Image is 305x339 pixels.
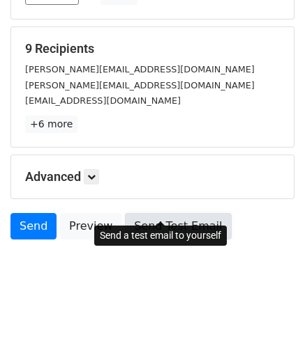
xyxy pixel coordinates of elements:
[94,226,227,246] div: Send a test email to yourself
[25,64,255,74] small: [PERSON_NAME][EMAIL_ADDRESS][DOMAIN_NAME]
[25,116,77,133] a: +6 more
[25,41,280,56] h5: 9 Recipients
[10,213,57,239] a: Send
[25,169,280,184] h5: Advanced
[25,95,181,106] small: [EMAIL_ADDRESS][DOMAIN_NAME]
[25,80,255,90] small: [PERSON_NAME][EMAIL_ADDRESS][DOMAIN_NAME]
[235,272,305,339] iframe: Chat Widget
[60,213,121,239] a: Preview
[125,213,231,239] a: Send Test Email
